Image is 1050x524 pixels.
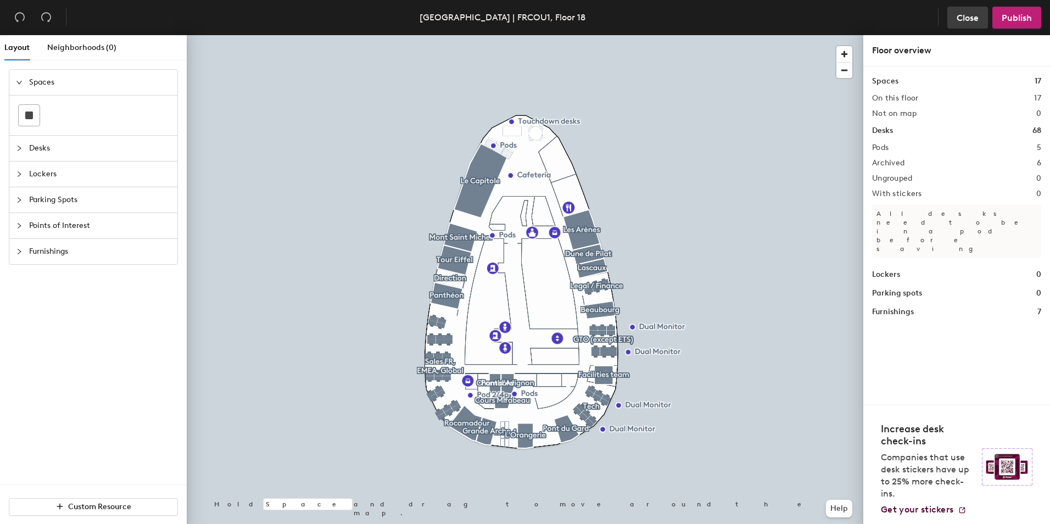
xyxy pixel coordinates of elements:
[872,174,913,183] h2: Ungrouped
[1034,94,1041,103] h2: 17
[1032,125,1041,137] h1: 68
[872,143,889,152] h2: Pods
[992,7,1041,29] button: Publish
[881,504,967,515] a: Get your stickers
[1037,143,1041,152] h2: 5
[68,502,131,511] span: Custom Resource
[16,171,23,177] span: collapsed
[947,7,988,29] button: Close
[982,448,1032,486] img: Sticker logo
[47,43,116,52] span: Neighborhoods (0)
[1036,269,1041,281] h1: 0
[1036,174,1041,183] h2: 0
[1036,109,1041,118] h2: 0
[872,44,1041,57] div: Floor overview
[29,136,171,161] span: Desks
[29,70,171,95] span: Spaces
[420,10,585,24] div: [GEOGRAPHIC_DATA] | FRCOU1, Floor 18
[881,504,953,515] span: Get your stickers
[881,451,975,500] p: Companies that use desk stickers have up to 25% more check-ins.
[29,187,171,213] span: Parking Spots
[29,239,171,264] span: Furnishings
[16,222,23,229] span: collapsed
[29,213,171,238] span: Points of Interest
[872,269,900,281] h1: Lockers
[826,500,852,517] button: Help
[1036,189,1041,198] h2: 0
[872,306,914,318] h1: Furnishings
[9,7,31,29] button: Undo (⌘ + Z)
[872,94,919,103] h2: On this floor
[872,159,904,168] h2: Archived
[4,43,30,52] span: Layout
[35,7,57,29] button: Redo (⌘ + ⇧ + Z)
[872,287,922,299] h1: Parking spots
[16,197,23,203] span: collapsed
[1036,287,1041,299] h1: 0
[29,161,171,187] span: Lockers
[9,498,178,516] button: Custom Resource
[1002,13,1032,23] span: Publish
[16,248,23,255] span: collapsed
[957,13,979,23] span: Close
[872,75,898,87] h1: Spaces
[1035,75,1041,87] h1: 17
[16,79,23,86] span: expanded
[1037,159,1041,168] h2: 6
[1037,306,1041,318] h1: 7
[881,423,975,447] h4: Increase desk check-ins
[872,205,1041,258] p: All desks need to be in a pod before saving
[872,125,893,137] h1: Desks
[872,109,917,118] h2: Not on map
[16,145,23,152] span: collapsed
[872,189,922,198] h2: With stickers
